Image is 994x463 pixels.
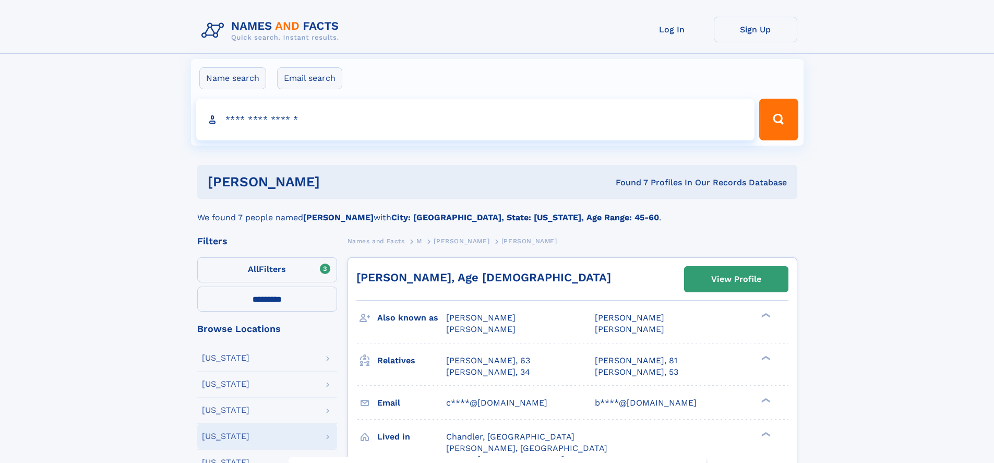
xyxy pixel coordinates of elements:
[434,238,489,245] span: [PERSON_NAME]
[759,354,771,361] div: ❯
[356,271,611,284] a: [PERSON_NAME], Age [DEMOGRAPHIC_DATA]
[197,17,348,45] img: Logo Names and Facts
[197,199,797,224] div: We found 7 people named with .
[197,257,337,282] label: Filters
[197,236,337,246] div: Filters
[711,267,761,291] div: View Profile
[377,428,446,446] h3: Lived in
[759,397,771,403] div: ❯
[208,175,468,188] h1: [PERSON_NAME]
[277,67,342,89] label: Email search
[416,238,422,245] span: M
[202,432,249,441] div: [US_STATE]
[377,309,446,327] h3: Also known as
[303,212,374,222] b: [PERSON_NAME]
[446,324,516,334] span: [PERSON_NAME]
[595,324,664,334] span: [PERSON_NAME]
[197,324,337,334] div: Browse Locations
[446,355,530,366] a: [PERSON_NAME], 63
[685,267,788,292] a: View Profile
[377,352,446,370] h3: Relatives
[595,313,664,323] span: [PERSON_NAME]
[199,67,266,89] label: Name search
[446,366,530,378] a: [PERSON_NAME], 34
[446,313,516,323] span: [PERSON_NAME]
[468,177,787,188] div: Found 7 Profiles In Our Records Database
[446,443,607,453] span: [PERSON_NAME], [GEOGRAPHIC_DATA]
[630,17,714,42] a: Log In
[714,17,797,42] a: Sign Up
[196,99,755,140] input: search input
[595,366,678,378] a: [PERSON_NAME], 53
[446,432,574,442] span: Chandler, [GEOGRAPHIC_DATA]
[248,264,259,274] span: All
[595,355,677,366] a: [PERSON_NAME], 81
[416,234,422,247] a: M
[202,380,249,388] div: [US_STATE]
[759,99,798,140] button: Search Button
[391,212,659,222] b: City: [GEOGRAPHIC_DATA], State: [US_STATE], Age Range: 45-60
[377,394,446,412] h3: Email
[202,354,249,362] div: [US_STATE]
[501,238,557,245] span: [PERSON_NAME]
[348,234,405,247] a: Names and Facts
[434,234,489,247] a: [PERSON_NAME]
[759,431,771,437] div: ❯
[202,406,249,414] div: [US_STATE]
[759,312,771,319] div: ❯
